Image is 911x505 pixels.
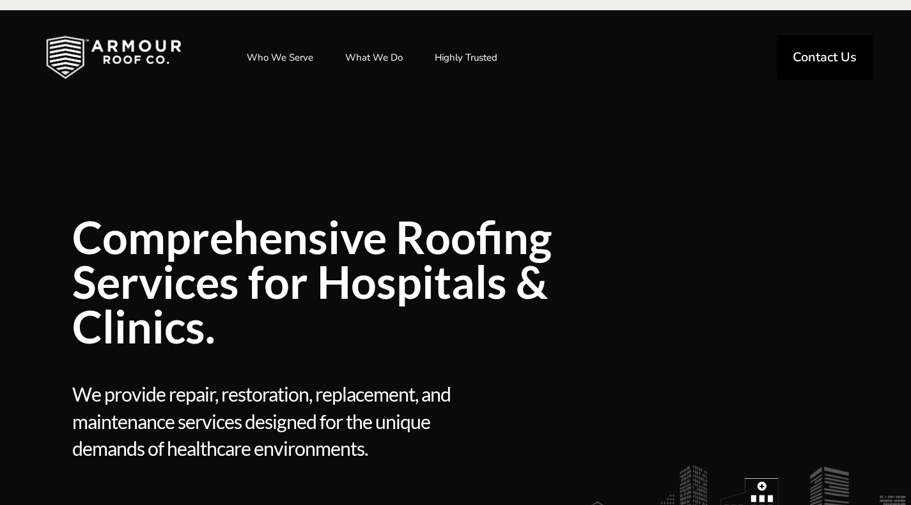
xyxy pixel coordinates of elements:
[332,41,416,73] a: What We Do
[422,41,510,73] a: Highly Trusted
[72,381,451,462] span: We provide repair, restoration, replacement, and maintenance services designed for the unique dem...
[26,26,202,89] img: Industrial and Commercial Roofing Company | Armour Roof Co.
[793,51,857,64] span: Contact Us
[234,41,326,73] a: Who We Serve
[777,35,873,80] a: Contact Us
[72,215,641,349] span: Comprehensive Roofing Services for Hospitals & Clinics.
